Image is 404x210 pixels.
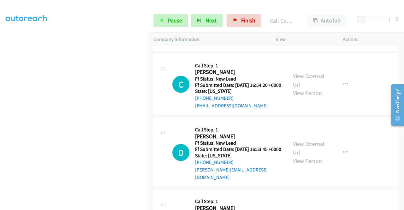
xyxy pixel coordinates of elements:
[191,14,223,27] button: Next
[195,153,282,159] h5: State: [US_STATE]
[195,69,279,76] h2: [PERSON_NAME]
[307,14,347,27] button: AutoTab
[386,80,404,130] iframe: Resource Center
[195,76,281,82] h5: Ff Status: New Lead
[195,198,281,205] h5: Call Step: 1
[270,16,296,25] p: Call Completed
[195,88,281,94] h5: State: [US_STATE]
[293,157,322,165] a: View Person
[172,76,189,93] h1: C
[205,17,217,24] span: Next
[293,89,322,97] a: View Person
[276,36,331,43] p: View
[227,14,261,27] a: Finish
[195,140,282,146] h5: Ff Status: New Lead
[195,95,234,101] a: [PHONE_NUMBER]
[195,167,268,180] a: [PERSON_NAME][EMAIL_ADDRESS][DOMAIN_NAME]
[195,63,281,69] h5: Call Step: 1
[153,14,188,27] a: Pause
[241,17,255,24] span: Finish
[153,36,264,43] p: Company Information
[172,76,189,93] div: The call is yet to be attempted
[195,103,268,109] a: [EMAIL_ADDRESS][DOMAIN_NAME]
[172,144,189,161] h1: D
[293,72,324,88] a: View External Url
[395,14,398,23] div: 0
[195,133,279,140] h2: [PERSON_NAME]
[195,146,282,153] h5: Ff Submitted Date: [DATE] 16:53:45 +0000
[168,17,182,24] span: Pause
[293,140,324,156] a: View External Url
[172,144,189,161] div: The call is yet to be attempted
[361,17,390,22] div: Delay between calls (in seconds)
[195,159,234,165] a: [PHONE_NUMBER]
[343,36,398,43] p: Actions
[195,82,281,88] h5: Ff Submitted Date: [DATE] 16:54:20 +0000
[195,127,282,133] h5: Call Step: 1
